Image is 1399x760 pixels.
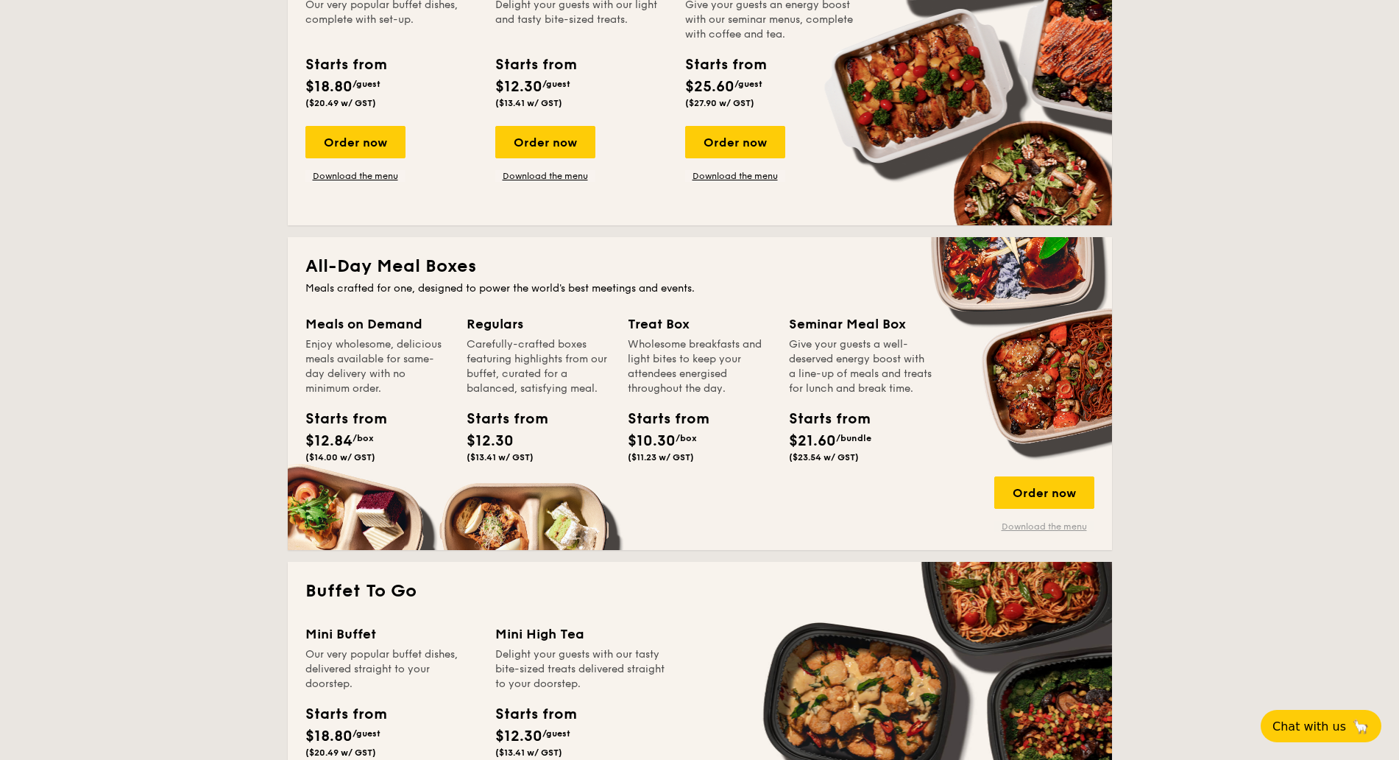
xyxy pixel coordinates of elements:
a: Download the menu [994,521,1094,532]
span: $18.80 [305,78,353,96]
span: ($13.41 w/ GST) [467,452,534,462]
div: Order now [685,126,785,158]
span: Chat with us [1272,719,1346,733]
div: Starts from [495,703,575,725]
div: Starts from [495,54,575,76]
div: Regulars [467,314,610,334]
div: Starts from [628,408,694,430]
span: $25.60 [685,78,734,96]
h2: Buffet To Go [305,580,1094,603]
span: $12.30 [495,78,542,96]
a: Download the menu [495,170,595,182]
button: Chat with us🦙 [1261,710,1381,742]
a: Download the menu [305,170,405,182]
span: ($20.49 w/ GST) [305,98,376,108]
span: $10.30 [628,432,676,450]
div: Meals on Demand [305,314,449,334]
span: /box [676,433,697,443]
div: Our very popular buffet dishes, delivered straight to your doorstep. [305,647,478,692]
span: ($13.41 w/ GST) [495,98,562,108]
span: /guest [734,79,762,89]
span: /box [353,433,374,443]
div: Seminar Meal Box [789,314,932,334]
span: /bundle [836,433,871,443]
div: Treat Box [628,314,771,334]
div: Starts from [467,408,533,430]
span: ($13.41 w/ GST) [495,747,562,758]
span: ($14.00 w/ GST) [305,452,375,462]
div: Starts from [305,408,372,430]
span: /guest [542,728,570,739]
h2: All-Day Meal Boxes [305,255,1094,278]
span: /guest [542,79,570,89]
div: Mini High Tea [495,624,667,644]
span: $12.30 [495,728,542,745]
div: Meals crafted for one, designed to power the world's best meetings and events. [305,281,1094,296]
span: $21.60 [789,432,836,450]
span: ($27.90 w/ GST) [685,98,754,108]
div: Carefully-crafted boxes featuring highlights from our buffet, curated for a balanced, satisfying ... [467,337,610,396]
div: Wholesome breakfasts and light bites to keep your attendees energised throughout the day. [628,337,771,396]
span: 🦙 [1352,718,1370,735]
a: Download the menu [685,170,785,182]
div: Starts from [789,408,855,430]
div: Give your guests a well-deserved energy boost with a line-up of meals and treats for lunch and br... [789,337,932,396]
span: ($23.54 w/ GST) [789,452,859,462]
div: Order now [305,126,405,158]
span: $18.80 [305,728,353,745]
span: ($20.49 w/ GST) [305,747,376,758]
span: $12.30 [467,432,514,450]
div: Starts from [685,54,765,76]
span: /guest [353,728,380,739]
div: Starts from [305,703,386,725]
span: $12.84 [305,432,353,450]
span: /guest [353,79,380,89]
div: Starts from [305,54,386,76]
span: ($11.23 w/ GST) [628,452,694,462]
div: Delight your guests with our tasty bite-sized treats delivered straight to your doorstep. [495,647,667,692]
div: Enjoy wholesome, delicious meals available for same-day delivery with no minimum order. [305,337,449,396]
div: Order now [994,476,1094,509]
div: Order now [495,126,595,158]
div: Mini Buffet [305,624,478,644]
